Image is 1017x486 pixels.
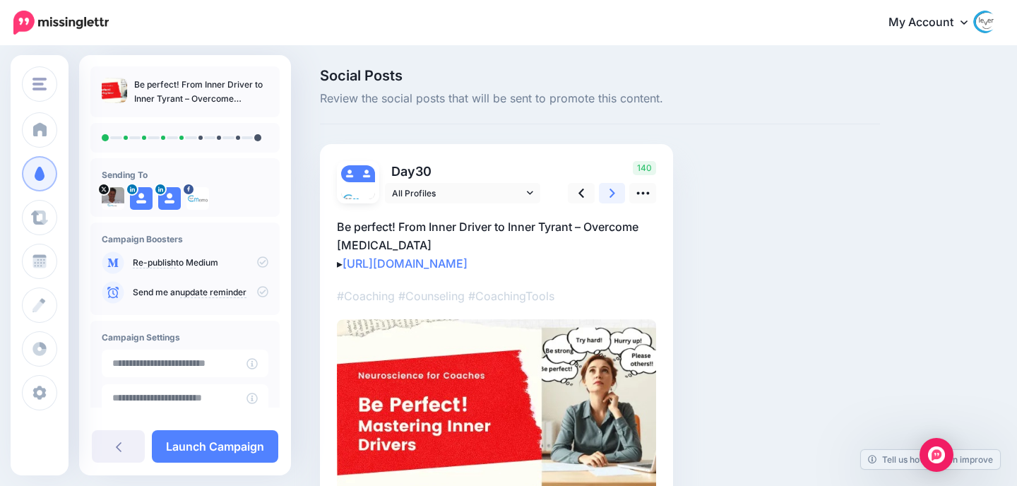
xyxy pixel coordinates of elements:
a: Tell us how we can improve [861,450,1000,469]
img: user_default_image.png [341,165,358,182]
h4: Campaign Boosters [102,234,268,244]
div: Open Intercom Messenger [920,438,953,472]
p: #Coaching #Counseling #CoachingTools [337,287,656,305]
img: user_default_image.png [158,187,181,210]
span: 30 [415,164,432,179]
img: f9811c1c845796ea4019cc4f0cb5f302_thumb.jpg [102,78,127,103]
a: update reminder [180,287,246,298]
img: Missinglettr [13,11,109,35]
p: to Medium [133,256,268,269]
span: Social Posts [320,69,880,83]
p: Be perfect! From Inner Driver to Inner Tyrant – Overcome [MEDICAL_DATA] ▸ [337,218,656,273]
img: OOKi_UEm-20801.jpg [102,187,124,210]
span: 140 [633,161,656,175]
h4: Campaign Settings [102,332,268,343]
a: Re-publish [133,257,176,268]
img: 18193956_1352207318168497_2630119938457215485_n-bsa31452.png [341,182,375,216]
p: Be perfect! From Inner Driver to Inner Tyrant – Overcome [MEDICAL_DATA] [134,78,268,106]
img: user_default_image.png [358,165,375,182]
p: Day [385,161,542,182]
span: All Profiles [392,186,523,201]
img: user_default_image.png [130,187,153,210]
img: 18193956_1352207318168497_2630119938457215485_n-bsa31452.png [186,187,209,210]
a: [URL][DOMAIN_NAME] [343,256,468,271]
p: Send me an [133,286,268,299]
a: My Account [874,6,996,40]
h4: Sending To [102,170,268,180]
img: menu.png [32,78,47,90]
span: Review the social posts that will be sent to promote this content. [320,90,880,108]
a: All Profiles [385,183,540,203]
